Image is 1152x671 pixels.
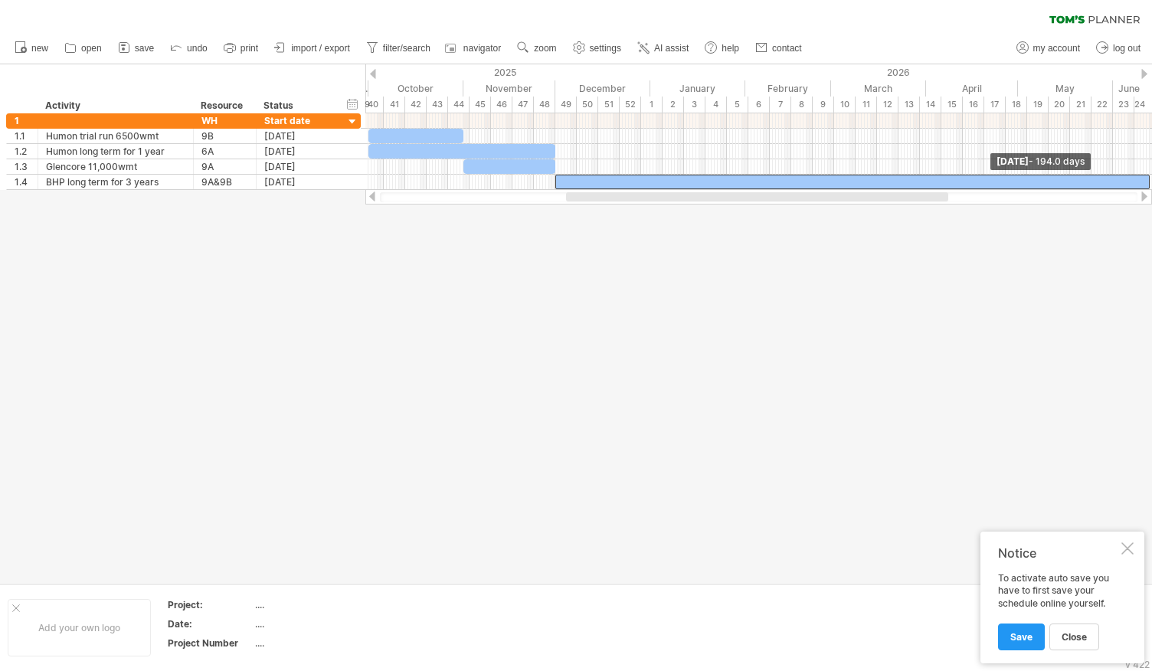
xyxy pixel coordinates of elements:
[620,97,641,113] div: 52
[201,113,248,128] div: WH
[168,598,252,611] div: Project:
[362,38,435,58] a: filter/search
[31,43,48,54] span: new
[270,38,355,58] a: import / export
[15,159,38,174] div: 1.3
[15,175,38,189] div: 1.4
[1010,631,1033,643] span: Save
[383,43,430,54] span: filter/search
[463,43,501,54] span: navigator
[831,80,926,97] div: March 2026
[61,38,106,58] a: open
[701,38,744,58] a: help
[772,43,802,54] span: contact
[998,572,1118,650] div: To activate auto save you have to first save your schedule online yourself.
[1027,97,1049,113] div: 19
[998,545,1118,561] div: Notice
[405,97,427,113] div: 42
[663,97,684,113] div: 2
[46,159,185,174] div: Glencore 11,000wmt
[1018,80,1113,97] div: May 2026
[255,598,384,611] div: ....
[448,97,470,113] div: 44
[877,97,898,113] div: 12
[1013,38,1085,58] a: my account
[1070,97,1091,113] div: 21
[264,144,329,159] div: [DATE]
[941,97,963,113] div: 15
[187,43,208,54] span: undo
[1092,38,1145,58] a: log out
[856,97,877,113] div: 11
[791,97,813,113] div: 8
[1029,155,1085,167] span: - 194.0 days
[1091,97,1113,113] div: 22
[201,144,248,159] div: 6A
[898,97,920,113] div: 13
[1113,97,1134,113] div: 23
[513,38,561,58] a: zoom
[633,38,693,58] a: AI assist
[748,97,770,113] div: 6
[722,43,739,54] span: help
[291,43,350,54] span: import / export
[264,113,329,128] div: Start date
[45,98,185,113] div: Activity
[813,97,834,113] div: 9
[491,97,512,113] div: 46
[1049,97,1070,113] div: 20
[534,43,556,54] span: zoom
[684,97,705,113] div: 3
[998,624,1045,650] a: Save
[1062,631,1087,643] span: close
[46,144,185,159] div: Humon long term for 1 year
[255,637,384,650] div: ....
[598,97,620,113] div: 51
[834,97,856,113] div: 10
[8,599,151,656] div: Add your own logo
[470,97,491,113] div: 45
[727,97,748,113] div: 5
[705,97,727,113] div: 4
[368,80,463,97] div: October 2025
[512,97,534,113] div: 47
[963,97,984,113] div: 16
[463,80,555,97] div: November 2025
[1125,659,1150,670] div: v 422
[654,43,689,54] span: AI assist
[168,637,252,650] div: Project Number
[201,129,248,143] div: 9B
[15,144,38,159] div: 1.2
[46,129,185,143] div: Humon trial run 6500wmt
[920,97,941,113] div: 14
[1033,43,1080,54] span: my account
[1049,624,1099,650] a: close
[201,159,248,174] div: 9A
[555,80,650,97] div: December 2025
[641,97,663,113] div: 1
[770,97,791,113] div: 7
[384,97,405,113] div: 41
[114,38,159,58] a: save
[569,38,626,58] a: settings
[1113,43,1141,54] span: log out
[534,97,555,113] div: 48
[264,175,329,189] div: [DATE]
[201,175,248,189] div: 9A&9B
[255,617,384,630] div: ....
[46,175,185,189] div: BHP long term for 3 years
[264,129,329,143] div: [DATE]
[555,97,577,113] div: 49
[81,43,102,54] span: open
[362,97,384,113] div: 40
[650,80,745,97] div: January 2026
[926,80,1018,97] div: April 2026
[241,43,258,54] span: print
[15,129,38,143] div: 1.1
[443,38,506,58] a: navigator
[264,159,329,174] div: [DATE]
[990,153,1091,170] div: [DATE]
[220,38,263,58] a: print
[135,43,154,54] span: save
[15,113,38,128] div: 1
